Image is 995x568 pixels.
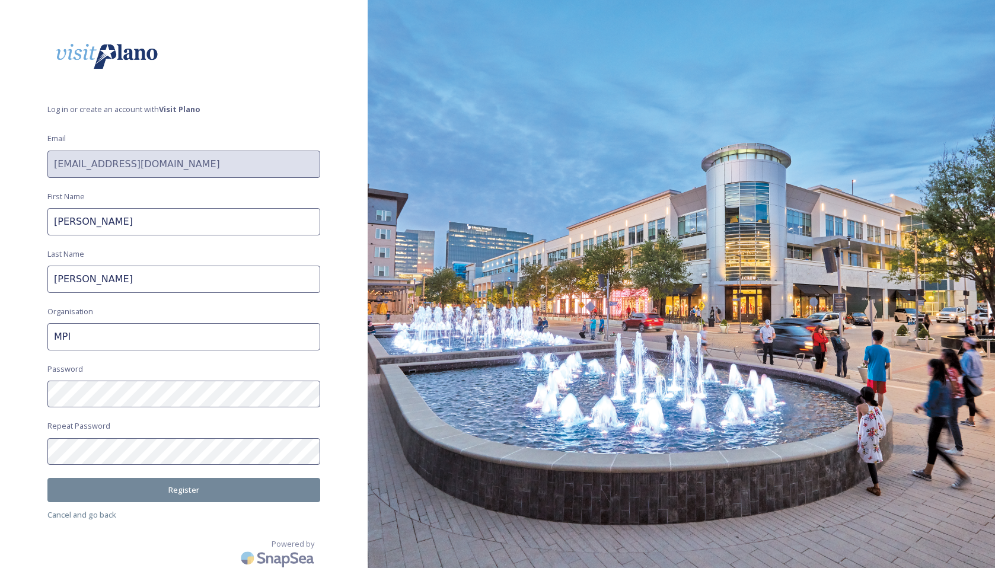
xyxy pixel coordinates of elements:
[47,208,320,235] input: John
[47,306,93,317] span: Organisation
[47,509,116,520] span: Cancel and go back
[47,323,320,350] input: Acme Inc
[47,478,320,502] button: Register
[47,363,83,375] span: Password
[47,191,85,202] span: First Name
[47,266,320,293] input: Doe
[47,27,166,86] img: visit-plano-social-optimized.jpg
[47,248,84,260] span: Last Name
[47,420,110,432] span: Repeat Password
[47,104,320,115] span: Log in or create an account with
[47,151,320,178] input: john.doe@snapsea.io
[272,538,314,550] span: Powered by
[47,133,66,144] span: Email
[159,104,200,114] strong: Visit Plano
